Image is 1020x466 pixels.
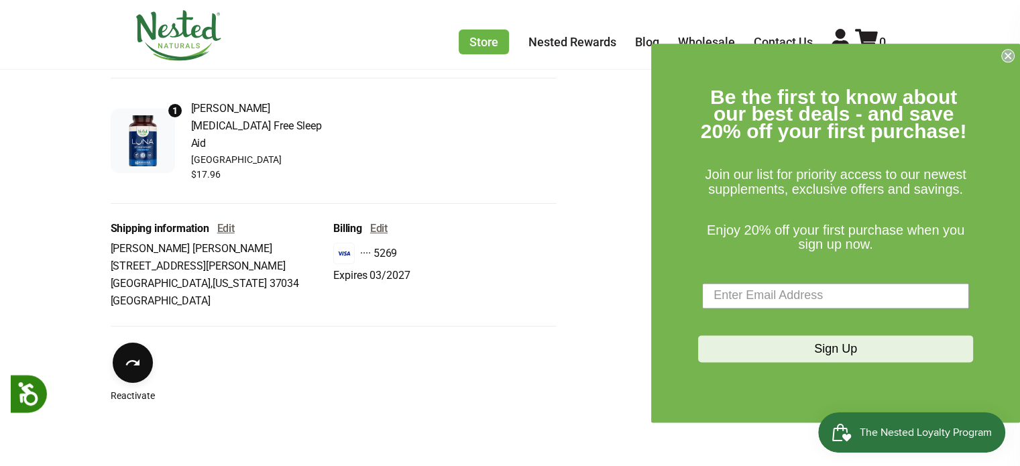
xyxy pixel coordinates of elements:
[879,35,886,49] span: 0
[528,35,616,49] a: Nested Rewards
[191,167,221,182] span: $17.96
[705,168,966,197] span: Join our list for priority access to our newest supplements, exclusive offers and savings.
[459,30,509,54] a: Store
[111,257,334,275] span: [STREET_ADDRESS][PERSON_NAME]
[333,243,355,264] img: svg%3E
[111,220,209,237] span: Shipping information
[333,220,362,237] span: Billing
[117,115,168,166] img: LUNA Melatonin Free Sleep Aid
[111,275,334,292] span: [GEOGRAPHIC_DATA] , [US_STATE] 37034
[135,10,222,61] img: Nested Naturals
[651,44,1020,422] div: FLYOUT Form
[360,245,397,262] span: ···· 5269
[167,103,183,119] div: 1 units of item: LUNA Melatonin Free Sleep Aid
[333,267,410,284] span: Expires 03/2027
[754,35,813,49] a: Contact Us
[1001,49,1015,62] button: Close dialog
[217,220,235,237] button: Edit
[111,240,334,257] span: [PERSON_NAME] [PERSON_NAME]
[698,335,973,362] button: Sign Up
[701,86,967,142] span: Be the first to know about our best deals - and save 20% off your first purchase!
[818,412,1007,453] iframe: Button to open loyalty program pop-up
[172,103,178,118] span: 1
[678,35,735,49] a: Wholesale
[370,220,388,237] button: Edit
[707,223,964,252] span: Enjoy 20% off your first purchase when you sign up now.
[702,283,969,308] input: Enter Email Address
[191,100,324,152] span: [PERSON_NAME] [MEDICAL_DATA] Free Sleep Aid
[191,152,324,167] span: [GEOGRAPHIC_DATA]
[635,35,659,49] a: Blog
[111,95,324,187] div: Subscription product: LUNA Melatonin Free Sleep Aid
[111,292,334,310] span: [GEOGRAPHIC_DATA]
[111,388,155,403] span: Reactivate
[855,35,886,49] a: 0
[113,343,153,383] button: Reactivate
